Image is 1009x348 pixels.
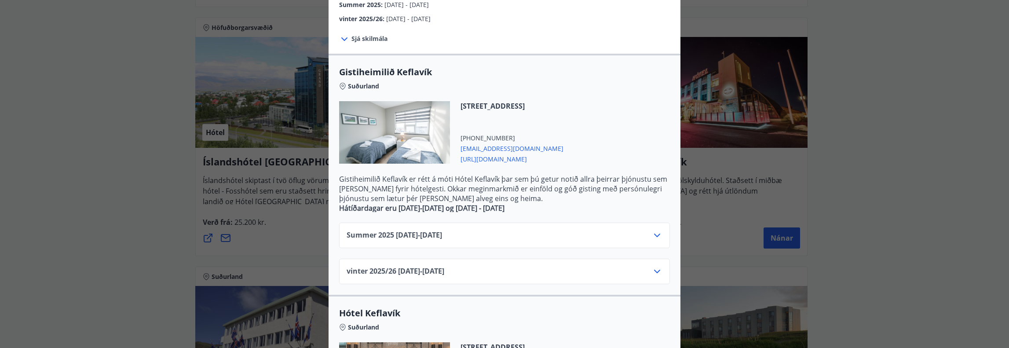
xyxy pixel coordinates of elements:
[461,134,563,143] span: [PHONE_NUMBER]
[339,174,670,203] p: Gistiheimilið Keflavík er rétt á móti Hótel Keflavík þar sem þú getur notið allra þeirrar þjónust...
[384,0,429,9] span: [DATE] - [DATE]
[351,34,388,43] span: Sjá skilmála
[386,15,431,23] span: [DATE] - [DATE]
[339,66,670,78] span: Gistiheimilið Keflavík
[339,203,504,213] strong: Hátíðardagar eru [DATE]-[DATE] og [DATE] - [DATE]
[339,0,384,9] span: Summer 2025 :
[339,15,386,23] span: vinter 2025/26 :
[461,143,563,153] span: [EMAIL_ADDRESS][DOMAIN_NAME]
[461,153,563,164] span: [URL][DOMAIN_NAME]
[461,101,563,111] span: [STREET_ADDRESS]
[348,82,379,91] span: Suðurland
